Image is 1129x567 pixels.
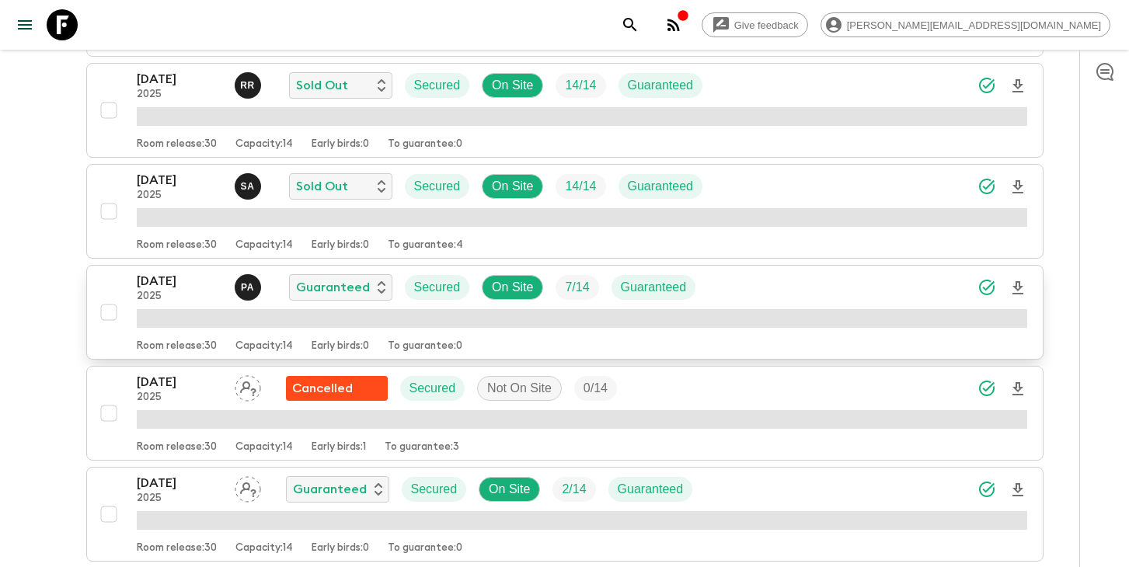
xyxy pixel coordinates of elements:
svg: Synced Successfully [977,278,996,297]
span: Give feedback [726,19,807,31]
span: Assign pack leader [235,380,261,392]
div: Secured [405,73,470,98]
p: Capacity: 14 [235,138,293,151]
p: S A [241,180,255,193]
p: Guaranteed [618,480,684,499]
p: Guaranteed [628,177,694,196]
button: menu [9,9,40,40]
p: 14 / 14 [565,177,596,196]
p: [DATE] [137,171,222,190]
span: Prasad Adikari [235,279,264,291]
p: Early birds: 0 [312,239,369,252]
div: Trip Fill [552,477,595,502]
button: search adventures [615,9,646,40]
p: Early birds: 0 [312,542,369,555]
span: [PERSON_NAME][EMAIL_ADDRESS][DOMAIN_NAME] [838,19,1110,31]
p: Room release: 30 [137,441,217,454]
p: To guarantee: 3 [385,441,459,454]
button: PA [235,274,264,301]
p: R R [240,79,255,92]
svg: Download Onboarding [1009,178,1027,197]
div: Secured [405,174,470,199]
p: 14 / 14 [565,76,596,95]
p: Room release: 30 [137,138,217,151]
p: P A [241,281,254,294]
button: SA [235,173,264,200]
p: Sold Out [296,76,348,95]
p: Capacity: 14 [235,542,293,555]
button: [DATE]2025Prasad AdikariGuaranteedSecuredOn SiteTrip FillGuaranteedRoom release:30Capacity:14Earl... [86,265,1044,360]
button: [DATE]2025Assign pack leaderFlash Pack cancellationSecuredNot On SiteTrip FillRoom release:30Capa... [86,366,1044,461]
p: 2025 [137,190,222,202]
div: Trip Fill [556,275,598,300]
p: Secured [414,278,461,297]
svg: Synced Successfully [977,177,996,196]
svg: Synced Successfully [977,76,996,95]
svg: Synced Successfully [977,379,996,398]
p: [DATE] [137,272,222,290]
p: On Site [492,177,533,196]
p: Room release: 30 [137,340,217,353]
button: [DATE]2025Suren AbeykoonSold OutSecuredOn SiteTrip FillGuaranteedRoom release:30Capacity:14Early ... [86,164,1044,259]
p: Room release: 30 [137,542,217,555]
p: To guarantee: 0 [388,340,462,353]
svg: Synced Successfully [977,480,996,499]
button: RR [235,72,264,99]
div: Secured [400,376,465,401]
div: Not On Site [477,376,562,401]
button: [DATE]2025Ramli Raban Sold OutSecuredOn SiteTrip FillGuaranteedRoom release:30Capacity:14Early bi... [86,63,1044,158]
button: [DATE]2025Assign pack leaderGuaranteedSecuredOn SiteTrip FillGuaranteedRoom release:30Capacity:14... [86,467,1044,562]
div: Trip Fill [556,73,605,98]
p: [DATE] [137,70,222,89]
span: Assign pack leader [235,481,261,493]
p: Capacity: 14 [235,239,293,252]
p: 2025 [137,89,222,101]
a: Give feedback [702,12,808,37]
svg: Download Onboarding [1009,77,1027,96]
p: Capacity: 14 [235,441,293,454]
p: Secured [414,177,461,196]
p: 2 / 14 [562,480,586,499]
p: On Site [492,76,533,95]
div: On Site [482,73,543,98]
p: [DATE] [137,373,222,391]
p: 0 / 14 [584,379,608,398]
p: Guaranteed [621,278,687,297]
div: Secured [405,275,470,300]
svg: Download Onboarding [1009,380,1027,398]
p: Room release: 30 [137,239,217,252]
p: 2025 [137,492,222,505]
p: Cancelled [292,379,353,398]
div: On Site [482,174,543,199]
p: Secured [411,480,458,499]
p: To guarantee: 0 [388,542,462,555]
p: Early birds: 0 [312,340,369,353]
p: 7 / 14 [565,278,589,297]
p: Secured [414,76,461,95]
p: 2025 [137,391,222,404]
p: To guarantee: 0 [388,138,462,151]
div: Secured [402,477,467,502]
div: [PERSON_NAME][EMAIL_ADDRESS][DOMAIN_NAME] [821,12,1110,37]
span: Ramli Raban [235,77,264,89]
div: On Site [479,477,540,502]
p: Early birds: 1 [312,441,366,454]
svg: Download Onboarding [1009,279,1027,297]
div: Trip Fill [556,174,605,199]
svg: Download Onboarding [1009,481,1027,499]
div: Flash Pack cancellation [286,376,388,401]
div: Trip Fill [574,376,617,401]
p: Early birds: 0 [312,138,369,151]
p: Not On Site [487,379,552,398]
p: Guaranteed [628,76,694,95]
p: 2025 [137,290,222,303]
p: [DATE] [137,474,222,492]
p: To guarantee: 4 [388,239,463,252]
p: On Site [489,480,530,499]
p: On Site [492,278,533,297]
p: Sold Out [296,177,348,196]
p: Capacity: 14 [235,340,293,353]
p: Secured [409,379,456,398]
span: Suren Abeykoon [235,178,264,190]
p: Guaranteed [296,278,370,297]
